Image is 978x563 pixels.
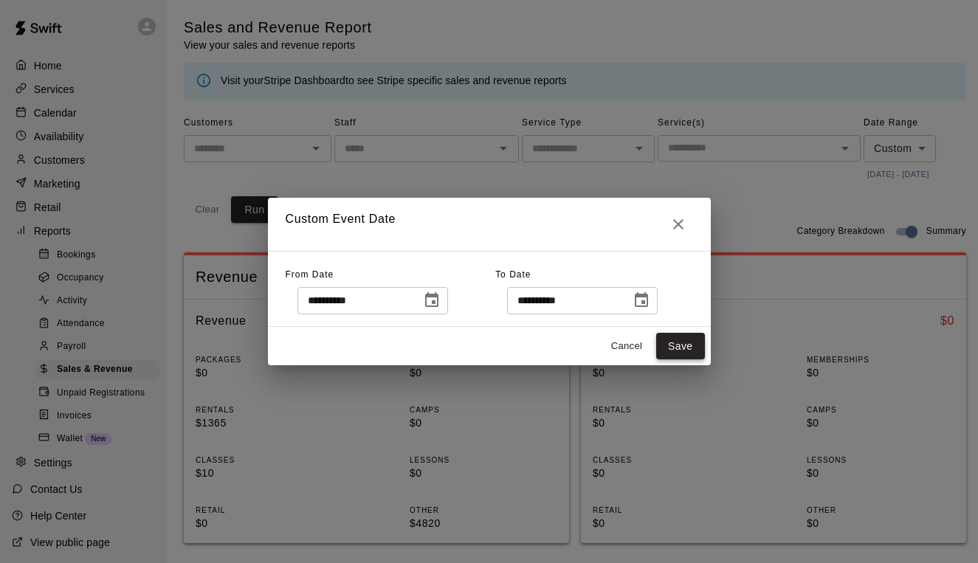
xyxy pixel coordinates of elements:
[268,198,711,251] h2: Custom Event Date
[603,335,650,358] button: Cancel
[664,210,693,239] button: Close
[286,269,334,280] span: From Date
[495,269,531,280] span: To Date
[656,333,705,360] button: Save
[627,286,656,315] button: Choose date, selected date is Oct 14, 2025
[417,286,447,315] button: Choose date, selected date is Oct 8, 2025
